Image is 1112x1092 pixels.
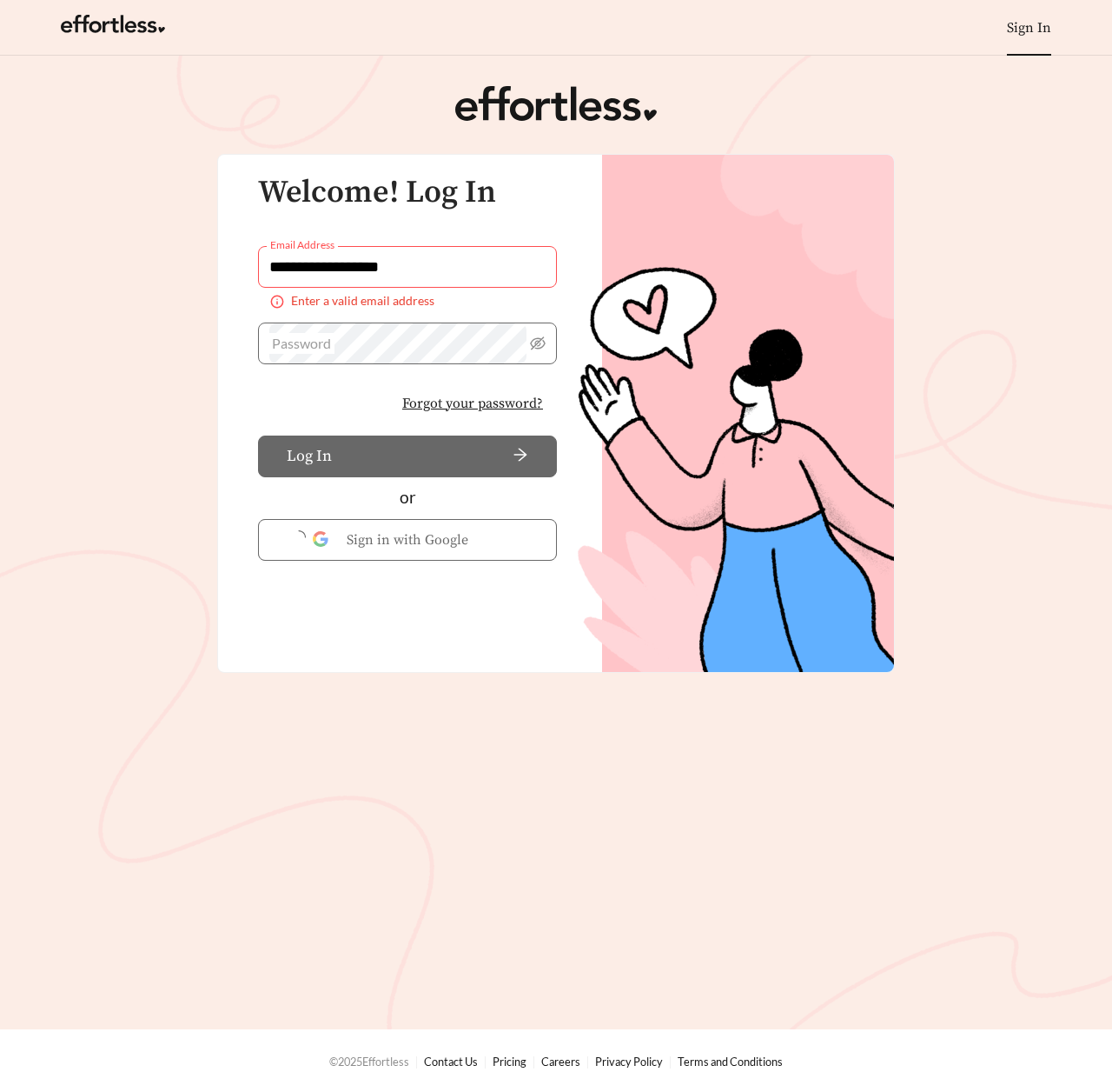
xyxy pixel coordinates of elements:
[541,1055,580,1069] a: Careers
[329,1055,409,1069] span: © 2025 Effortless
[595,1055,663,1069] a: Privacy Policy
[258,519,557,561] button: Sign in with Google
[493,1055,526,1069] a: Pricing
[424,1055,478,1069] a: Contact Us
[388,385,557,422] button: Forgot your password?
[292,530,313,544] span: loading
[678,1055,783,1069] a: Terms and Conditions
[313,531,333,548] img: Google Authentication
[1007,19,1051,37] a: Sign In
[402,393,543,414] span: Forgot your password?
[258,485,557,510] div: or
[258,176,557,210] h3: Welcome! Log In
[291,291,434,310] span: Enter a valid email address
[347,529,537,550] span: Sign in with Google
[258,436,557,477] button: Log Inarrow-right
[530,336,546,351] span: eye-invisible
